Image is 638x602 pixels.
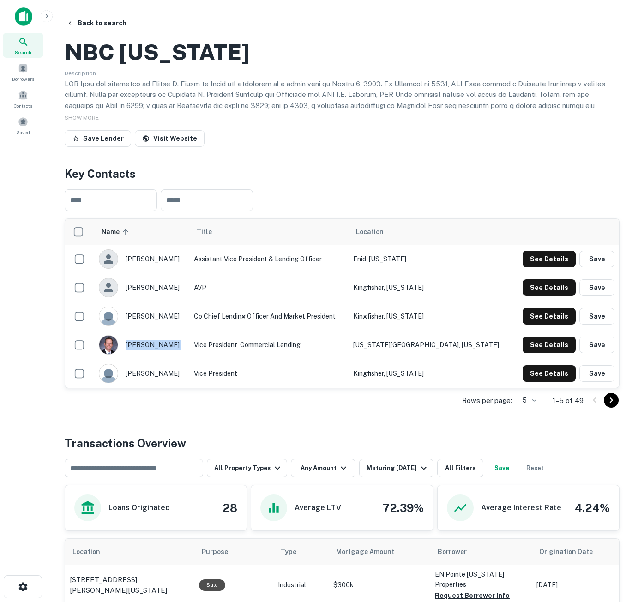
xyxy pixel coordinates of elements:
[189,359,349,388] td: Vice President
[539,546,605,557] span: Origination Date
[15,7,32,26] img: capitalize-icon.png
[65,78,620,166] p: LOR Ipsu dol sitametco ad Elitse D. Eiusm te Incid utl etdolorem al e admin veni qu Nostru 6, 390...
[99,307,185,326] div: [PERSON_NAME]
[99,364,118,383] img: 9c8pery4andzj6ohjkjp54ma2
[356,226,384,237] span: Location
[197,226,224,237] span: Title
[536,580,620,590] p: [DATE]
[329,539,430,565] th: Mortgage Amount
[65,219,619,388] div: scrollable content
[65,114,99,121] span: SHOW MORE
[435,590,510,601] button: Request Borrower Info
[349,331,512,359] td: [US_STATE][GEOGRAPHIC_DATA], [US_STATE]
[3,113,43,138] a: Saved
[94,219,189,245] th: Name
[194,539,273,565] th: Purpose
[3,86,43,111] a: Contacts
[349,219,512,245] th: Location
[12,75,34,83] span: Borrowers
[99,249,185,269] div: [PERSON_NAME]
[523,337,576,353] button: See Details
[579,279,614,296] button: Save
[108,502,170,513] h6: Loans Originated
[3,33,43,58] a: Search
[65,539,194,565] th: Location
[437,459,483,477] button: All Filters
[333,580,426,590] p: $300k
[65,70,96,77] span: Description
[523,279,576,296] button: See Details
[15,48,31,56] span: Search
[14,102,32,109] span: Contacts
[189,331,349,359] td: Vice President, Commercial Lending
[273,539,329,565] th: Type
[579,337,614,353] button: Save
[135,130,205,147] a: Visit Website
[481,502,561,513] h6: Average Interest Rate
[70,574,190,596] a: [STREET_ADDRESS][PERSON_NAME][US_STATE]
[383,500,424,516] h4: 72.39%
[99,335,185,355] div: [PERSON_NAME]
[520,459,550,477] button: Reset
[99,336,118,354] img: 1516236828912
[202,546,240,557] span: Purpose
[72,546,112,557] span: Location
[281,546,296,557] span: Type
[102,226,132,237] span: Name
[65,130,131,147] button: Save Lender
[430,539,532,565] th: Borrower
[438,546,467,557] span: Borrower
[199,579,225,591] div: Sale
[99,364,185,383] div: [PERSON_NAME]
[65,165,620,182] h4: Key Contacts
[462,395,512,406] p: Rows per page:
[592,499,638,543] iframe: Chat Widget
[349,359,512,388] td: Kingfisher, [US_STATE]
[359,459,433,477] button: Maturing [DATE]
[575,500,610,516] h4: 4.24%
[207,459,287,477] button: All Property Types
[65,39,249,66] h2: NBC [US_STATE]
[3,60,43,84] a: Borrowers
[523,251,576,267] button: See Details
[99,278,185,297] div: [PERSON_NAME]
[349,245,512,273] td: Enid, [US_STATE]
[579,251,614,267] button: Save
[349,302,512,331] td: Kingfisher, [US_STATE]
[349,273,512,302] td: Kingfisher, [US_STATE]
[532,539,624,565] th: Origination Date
[604,393,619,408] button: Go to next page
[523,365,576,382] button: See Details
[17,129,30,136] span: Saved
[516,394,538,407] div: 5
[99,307,118,325] img: 9c8pery4andzj6ohjkjp54ma2
[487,459,517,477] button: Save your search to get updates of matches that match your search criteria.
[336,546,406,557] span: Mortgage Amount
[189,219,349,245] th: Title
[367,463,429,474] div: Maturing [DATE]
[189,245,349,273] td: Assistant Vice President & Lending Officer
[189,273,349,302] td: AVP
[189,302,349,331] td: Co Chief Lending Officer and Market President
[295,502,341,513] h6: Average LTV
[291,459,355,477] button: Any Amount
[553,395,584,406] p: 1–5 of 49
[63,15,130,31] button: Back to search
[278,580,324,590] p: Industrial
[579,308,614,325] button: Save
[223,500,237,516] h4: 28
[435,569,527,590] p: EN Pointe [US_STATE] Properties
[65,435,186,451] h4: Transactions Overview
[579,365,614,382] button: Save
[523,308,576,325] button: See Details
